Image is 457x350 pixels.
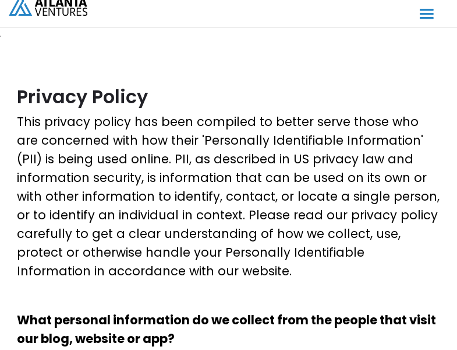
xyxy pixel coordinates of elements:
p: This privacy policy has been compiled to better serve those who are concerned with how their 'Per... [17,113,441,281]
p: ‍ [17,286,441,305]
h2: Privacy Policy [17,86,441,107]
strong: What personal information do we collect from the people that visit our blog, website or app? [17,311,436,347]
